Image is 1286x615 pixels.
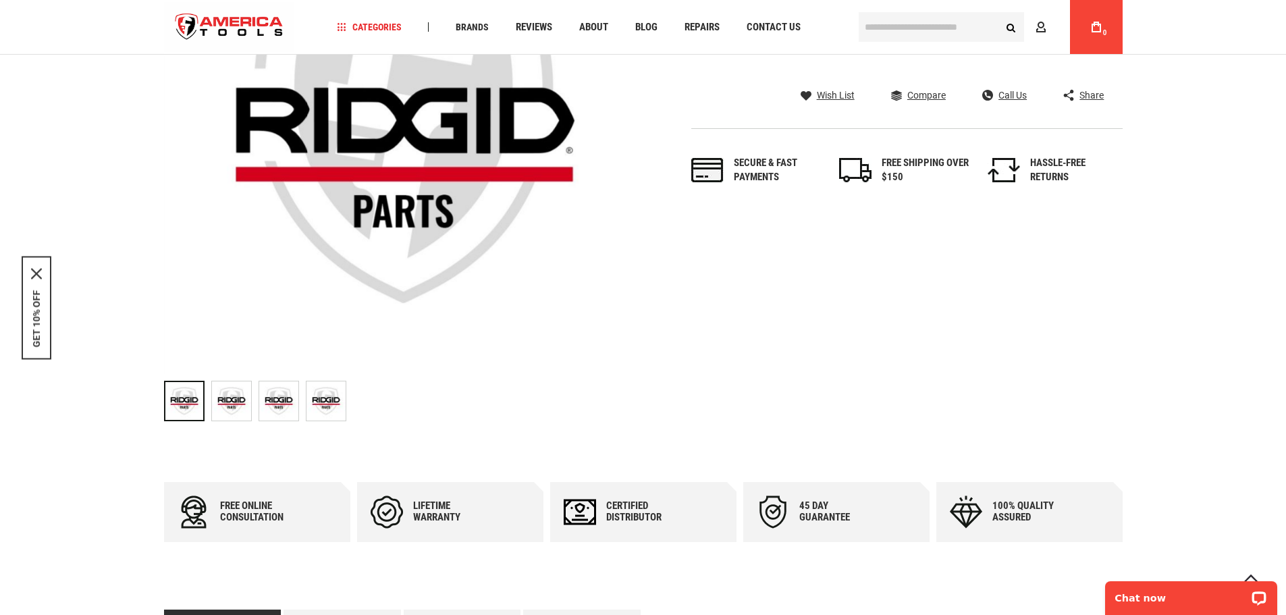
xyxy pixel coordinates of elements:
[629,18,664,36] a: Blog
[1079,90,1104,100] span: Share
[573,18,614,36] a: About
[801,89,855,101] a: Wish List
[31,268,42,279] button: Close
[734,156,822,185] div: Secure & fast payments
[306,381,346,421] img: RIDGID 43493 ASSEMBLY, FRONT BEARING
[31,290,42,347] button: GET 10% OFF
[212,381,251,421] img: RIDGID 43493 ASSEMBLY, FRONT BEARING
[1103,29,1107,36] span: 0
[413,500,494,523] div: Lifetime warranty
[799,500,880,523] div: 45 day Guarantee
[1030,156,1118,185] div: HASSLE-FREE RETURNS
[164,2,295,53] a: store logo
[211,374,259,428] div: RIDGID 43493 ASSEMBLY, FRONT BEARING
[992,500,1073,523] div: 100% quality assured
[516,22,552,32] span: Reviews
[691,158,724,182] img: payments
[839,158,872,182] img: shipping
[337,22,402,32] span: Categories
[259,374,306,428] div: RIDGID 43493 ASSEMBLY, FRONT BEARING
[331,18,408,36] a: Categories
[579,22,608,32] span: About
[635,22,658,32] span: Blog
[450,18,495,36] a: Brands
[220,500,301,523] div: Free online consultation
[998,90,1027,100] span: Call Us
[982,89,1027,101] a: Call Us
[606,500,687,523] div: Certified Distributor
[988,158,1020,182] img: returns
[685,22,720,32] span: Repairs
[907,90,946,100] span: Compare
[678,18,726,36] a: Repairs
[164,2,295,53] img: America Tools
[259,381,298,421] img: RIDGID 43493 ASSEMBLY, FRONT BEARING
[891,89,946,101] a: Compare
[31,268,42,279] svg: close icon
[1096,572,1286,615] iframe: LiveChat chat widget
[747,22,801,32] span: Contact Us
[783,39,1125,78] iframe: Secure express checkout frame
[882,156,969,185] div: FREE SHIPPING OVER $150
[741,18,807,36] a: Contact Us
[510,18,558,36] a: Reviews
[164,374,211,428] div: RIDGID 43493 ASSEMBLY, FRONT BEARING
[306,374,346,428] div: RIDGID 43493 ASSEMBLY, FRONT BEARING
[817,90,855,100] span: Wish List
[456,22,489,32] span: Brands
[998,14,1024,40] button: Search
